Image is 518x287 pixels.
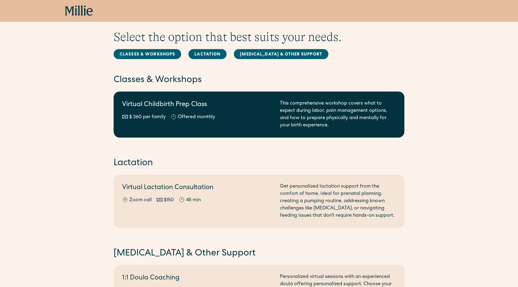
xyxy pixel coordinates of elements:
a: Virtual Lactation ConsultationZoom call$15045 minGet personalized lactation support from the comf... [114,175,404,228]
h2: [MEDICAL_DATA] & Other Support [114,247,404,260]
div: Get personalized lactation support from the comfort of home, ideal for prenatal planning, creatin... [280,183,396,219]
div: $ 360 per family [129,114,166,121]
h2: 1:1 Doula Coaching [122,273,273,283]
h2: Virtual Lactation Consultation [122,183,273,193]
a: Virtual Childbirth Prep Class$ 360 per familyOffered monthlyThis comprehensive workshop covers wh... [114,92,404,138]
div: Zoom call [129,197,152,204]
a: Classes & Workshops [114,49,181,59]
div: 45 min [186,197,201,204]
a: Lactation [188,49,227,59]
h2: Virtual Childbirth Prep Class [122,100,273,110]
a: [MEDICAL_DATA] & Other Support [234,49,328,59]
div: $150 [164,197,174,204]
h2: Classes & Workshops [114,74,404,87]
h2: Lactation [114,157,404,170]
div: This comprehensive workshop covers what to expect during labor, pain management options, and how ... [280,100,396,129]
div: Offered monthly [178,114,215,121]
